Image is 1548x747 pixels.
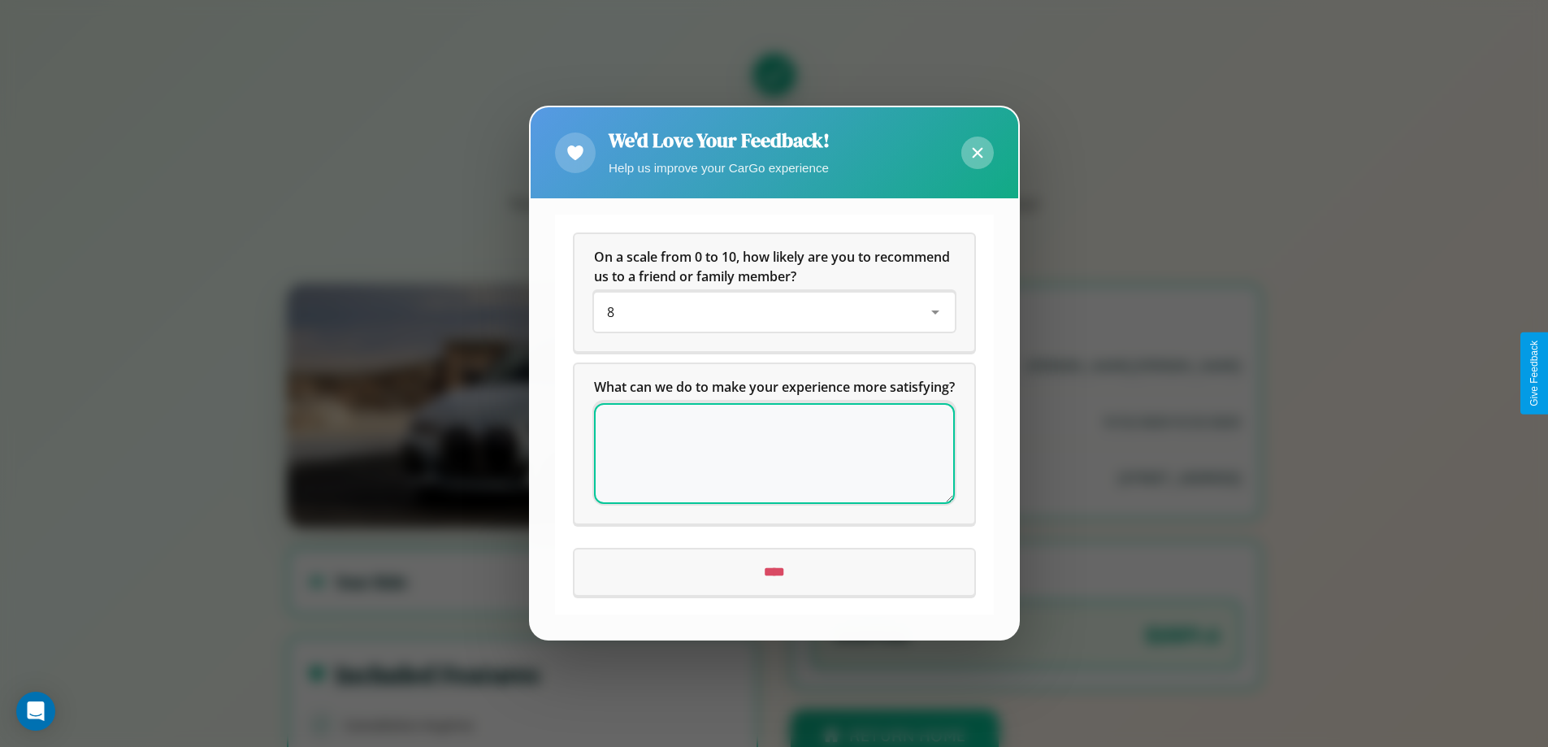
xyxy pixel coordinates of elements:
h5: On a scale from 0 to 10, how likely are you to recommend us to a friend or family member? [594,248,955,287]
div: Give Feedback [1528,341,1540,406]
span: 8 [607,304,614,322]
div: On a scale from 0 to 10, how likely are you to recommend us to a friend or family member? [594,293,955,332]
div: Open Intercom Messenger [16,692,55,731]
p: Help us improve your CarGo experience [609,157,830,179]
span: On a scale from 0 to 10, how likely are you to recommend us to a friend or family member? [594,249,953,286]
div: On a scale from 0 to 10, how likely are you to recommend us to a friend or family member? [575,235,974,352]
h2: We'd Love Your Feedback! [609,127,830,154]
span: What can we do to make your experience more satisfying? [594,379,955,397]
